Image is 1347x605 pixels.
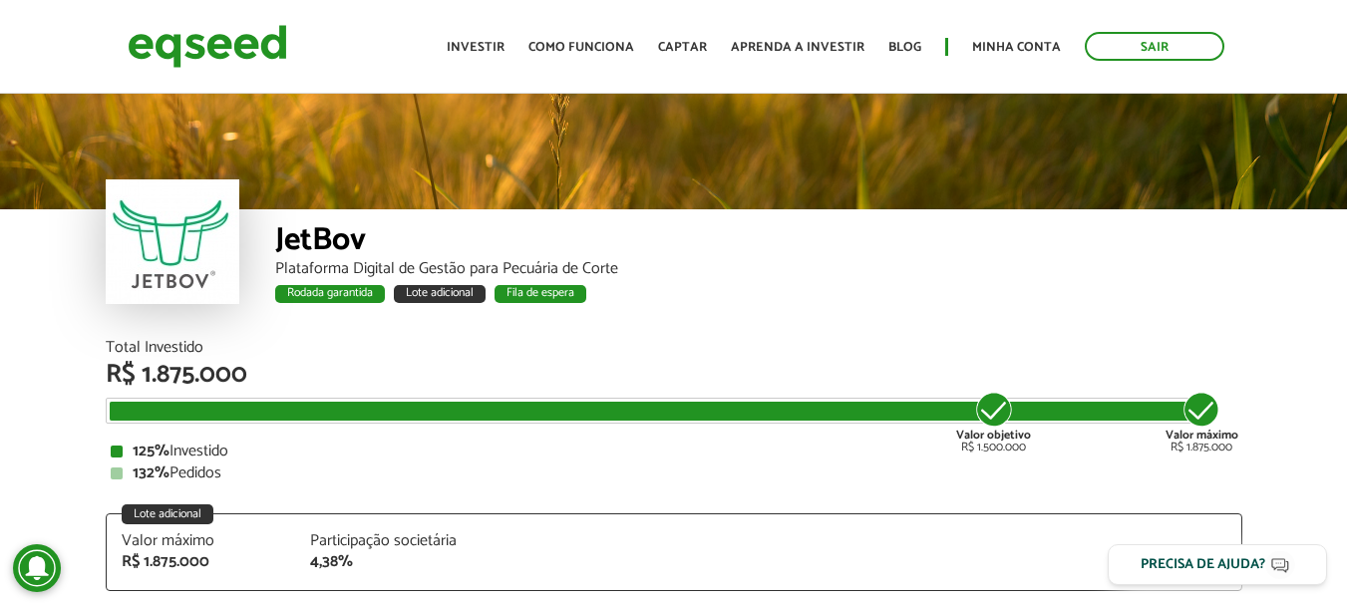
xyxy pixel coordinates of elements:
strong: Valor objetivo [956,426,1031,445]
div: Total Investido [106,340,1242,356]
div: 4,38% [310,554,470,570]
div: Lote adicional [122,504,213,524]
a: Aprenda a investir [731,41,864,54]
div: R$ 1.875.000 [1166,390,1238,454]
a: Investir [447,41,505,54]
strong: 132% [133,459,169,486]
div: Plataforma Digital de Gestão para Pecuária de Corte [275,261,1242,277]
div: R$ 1.500.000 [956,390,1031,454]
a: Captar [658,41,707,54]
img: EqSeed [128,20,287,73]
a: Como funciona [528,41,634,54]
strong: Valor máximo [1166,426,1238,445]
div: Investido [111,444,1237,459]
div: Participação societária [310,533,470,549]
div: R$ 1.875.000 [122,554,281,570]
div: R$ 1.875.000 [106,362,1242,388]
div: JetBov [275,224,1242,261]
div: Lote adicional [394,285,486,303]
strong: 125% [133,438,169,464]
div: Valor máximo [122,533,281,549]
div: Rodada garantida [275,285,385,303]
div: Fila de espera [495,285,586,303]
a: Blog [888,41,921,54]
a: Minha conta [972,41,1061,54]
div: Pedidos [111,465,1237,481]
a: Sair [1085,32,1224,61]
